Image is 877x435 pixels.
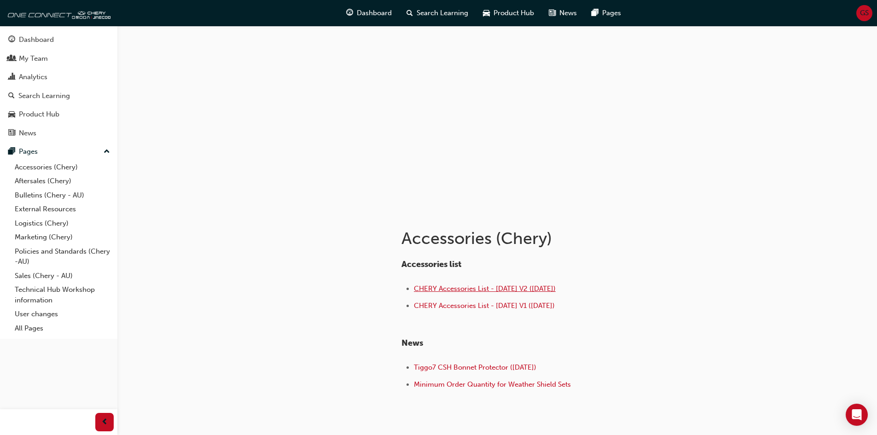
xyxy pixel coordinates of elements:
span: search-icon [8,92,15,100]
a: External Resources [11,202,114,216]
span: News [559,8,577,18]
a: Bulletins (Chery - AU) [11,188,114,203]
span: news-icon [549,7,556,19]
span: Accessories list [401,259,461,269]
span: Dashboard [357,8,392,18]
a: guage-iconDashboard [339,4,399,23]
a: All Pages [11,321,114,336]
div: Analytics [19,72,47,82]
span: news-icon [8,129,15,138]
span: guage-icon [346,7,353,19]
button: DashboardMy TeamAnalyticsSearch LearningProduct HubNews [4,29,114,143]
a: News [4,125,114,142]
a: Dashboard [4,31,114,48]
div: Pages [19,146,38,157]
span: Pages [602,8,621,18]
a: CHERY Accessories List - [DATE] V1 ([DATE]) [414,302,555,310]
div: My Team [19,53,48,64]
span: GS [860,8,869,18]
a: Sales (Chery - AU) [11,269,114,283]
div: Open Intercom Messenger [846,404,868,426]
a: Analytics [4,69,114,86]
span: people-icon [8,55,15,63]
div: News [19,128,36,139]
span: Product Hub [494,8,534,18]
span: guage-icon [8,36,15,44]
span: chart-icon [8,73,15,81]
button: GS [856,5,872,21]
a: car-iconProduct Hub [476,4,541,23]
button: Pages [4,143,114,160]
span: search-icon [407,7,413,19]
a: Technical Hub Workshop information [11,283,114,307]
a: CHERY Accessories List - [DATE] V2 ([DATE]) [414,284,556,293]
a: Accessories (Chery) [11,160,114,174]
a: search-iconSearch Learning [399,4,476,23]
a: Logistics (Chery) [11,216,114,231]
img: oneconnect [5,4,110,22]
a: pages-iconPages [584,4,628,23]
a: User changes [11,307,114,321]
a: Policies and Standards (Chery -AU) [11,244,114,269]
span: Search Learning [417,8,468,18]
a: Marketing (Chery) [11,230,114,244]
h1: Accessories (Chery) [401,228,703,249]
a: Minimum Order Quantity for Weather Shield Sets [414,380,571,389]
a: Tiggo7 CSH Bonnet Protector ([DATE]) [414,363,536,371]
a: Search Learning [4,87,114,104]
span: prev-icon [101,417,108,428]
span: car-icon [8,110,15,119]
div: Search Learning [18,91,70,101]
a: Aftersales (Chery) [11,174,114,188]
a: Product Hub [4,106,114,123]
span: up-icon [104,146,110,158]
a: news-iconNews [541,4,584,23]
span: pages-icon [592,7,598,19]
span: car-icon [483,7,490,19]
span: pages-icon [8,148,15,156]
div: Product Hub [19,109,59,120]
div: Dashboard [19,35,54,45]
a: My Team [4,50,114,67]
span: News [401,338,423,348]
